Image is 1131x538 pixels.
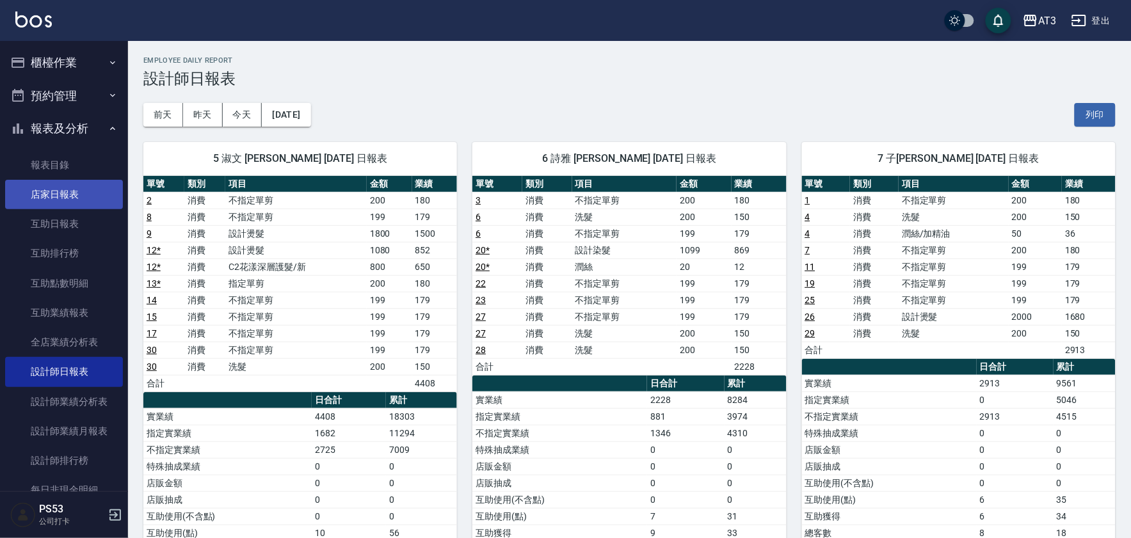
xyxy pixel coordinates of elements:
td: 消費 [184,292,225,308]
td: 消費 [522,258,572,275]
a: 設計師日報表 [5,357,123,386]
td: 合計 [143,375,184,392]
a: 26 [805,312,815,322]
td: 180 [732,192,787,209]
a: 27 [476,328,486,338]
td: 消費 [184,325,225,342]
td: 2228 [647,392,724,408]
td: 199 [677,225,732,242]
td: 特殊抽成業績 [472,441,647,458]
td: 消費 [184,308,225,325]
td: 實業績 [472,392,647,408]
th: 金額 [367,176,412,193]
th: 業績 [732,176,787,193]
a: 27 [476,312,486,322]
a: 14 [147,295,157,305]
td: 設計燙髮 [225,225,367,242]
a: 店家日報表 [5,180,123,209]
td: 200 [367,358,412,375]
td: 洗髮 [899,209,1008,225]
td: 潤絲/加精油 [899,225,1008,242]
td: 179 [412,308,458,325]
td: 199 [1009,258,1063,275]
td: 881 [647,408,724,425]
td: 20 [677,258,732,275]
td: 0 [386,475,457,491]
a: 4 [805,228,810,239]
td: 消費 [184,258,225,275]
a: 4 [805,212,810,222]
button: 登出 [1066,9,1116,33]
td: 不指定單剪 [899,275,1008,292]
td: 0 [977,458,1054,475]
td: 2228 [732,358,787,375]
div: AT3 [1038,13,1056,29]
td: 指定實業績 [143,425,312,441]
td: 特殊抽成業績 [143,458,312,475]
a: 23 [476,295,486,305]
button: 報表及分析 [5,112,123,145]
td: 0 [977,425,1054,441]
td: 消費 [850,275,899,292]
td: 洗髮 [572,325,677,342]
td: 0 [725,458,787,475]
a: 8 [147,212,152,222]
td: 0 [312,458,386,475]
td: 180 [1062,192,1116,209]
button: 前天 [143,103,183,127]
th: 項目 [572,176,677,193]
td: 150 [732,342,787,358]
button: 今天 [223,103,262,127]
td: 199 [367,292,412,308]
td: 消費 [850,292,899,308]
td: 7 [647,508,724,525]
td: 1682 [312,425,386,441]
td: 0 [725,441,787,458]
td: 1800 [367,225,412,242]
td: 不指定單剪 [899,292,1008,308]
td: 消費 [522,342,572,358]
td: 0 [1054,458,1116,475]
td: 消費 [850,258,899,275]
td: 3974 [725,408,787,425]
td: 150 [1062,325,1116,342]
td: 0 [977,392,1054,408]
td: 199 [367,325,412,342]
td: 200 [1009,242,1063,258]
button: 昨天 [183,103,223,127]
th: 業績 [1062,176,1116,193]
td: 150 [412,358,458,375]
td: 800 [367,258,412,275]
td: 不指定單剪 [572,192,677,209]
a: 30 [147,361,157,372]
td: 不指定單剪 [572,225,677,242]
a: 互助排行榜 [5,239,123,268]
td: 0 [977,475,1054,491]
td: 199 [367,342,412,358]
td: 0 [312,475,386,491]
button: 列印 [1075,103,1116,127]
td: 0 [647,441,724,458]
td: 消費 [184,225,225,242]
a: 設計師業績月報表 [5,416,123,446]
td: 7009 [386,441,457,458]
td: 4408 [312,408,386,425]
a: 互助業績報表 [5,298,123,328]
th: 累計 [386,392,457,409]
td: 不指定單剪 [572,292,677,308]
td: 12 [732,258,787,275]
a: 設計師排行榜 [5,446,123,475]
th: 類別 [184,176,225,193]
td: 潤絲 [572,258,677,275]
td: 洗髮 [572,209,677,225]
td: 不指定單剪 [225,292,367,308]
td: 不指定單剪 [225,342,367,358]
span: 5 淑文 [PERSON_NAME] [DATE] 日報表 [159,152,442,165]
span: 7 子[PERSON_NAME] [DATE] 日報表 [817,152,1100,165]
th: 日合計 [312,392,386,409]
td: 店販抽成 [802,458,977,475]
td: 消費 [850,325,899,342]
button: AT3 [1018,8,1061,34]
td: 0 [1054,441,1116,458]
td: 35 [1054,491,1116,508]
